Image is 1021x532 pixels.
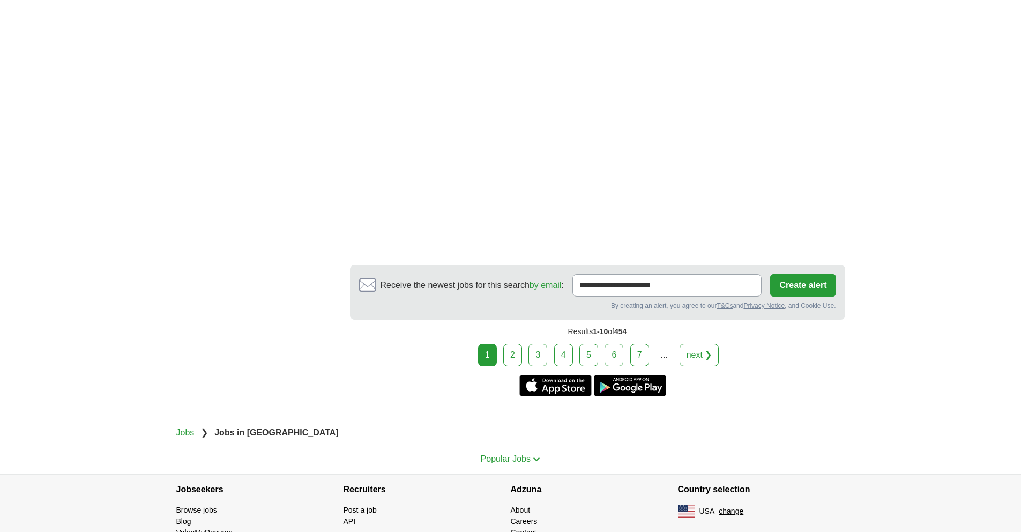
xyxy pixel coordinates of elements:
a: 2 [503,344,522,366]
span: 1-10 [593,327,608,336]
a: 3 [528,344,547,366]
a: API [344,517,356,526]
a: 7 [630,344,649,366]
a: Get the iPhone app [519,375,592,396]
a: Get the Android app [594,375,666,396]
img: toggle icon [533,457,540,462]
a: T&Cs [717,302,733,309]
div: ... [653,344,675,366]
a: Privacy Notice [743,302,785,309]
button: change [719,506,743,517]
a: Post a job [344,506,377,514]
span: ❯ [201,428,208,437]
span: 454 [614,327,627,336]
span: Receive the newest jobs for this search : [381,279,564,292]
a: Careers [511,517,538,526]
a: 6 [605,344,623,366]
a: next ❯ [680,344,719,366]
button: Create alert [770,274,836,297]
span: Popular Jobs [481,454,531,463]
strong: Jobs in [GEOGRAPHIC_DATA] [214,428,338,437]
div: 1 [478,344,497,366]
img: US flag [678,505,695,518]
h4: Country selection [678,475,845,505]
a: Browse jobs [176,506,217,514]
a: About [511,506,531,514]
div: By creating an alert, you agree to our and , and Cookie Use. [359,301,836,311]
a: 5 [579,344,598,366]
a: by email [530,280,562,290]
a: Blog [176,517,191,526]
div: Results of [350,320,845,344]
span: USA [699,506,715,517]
a: Jobs [176,428,195,437]
a: 4 [554,344,573,366]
